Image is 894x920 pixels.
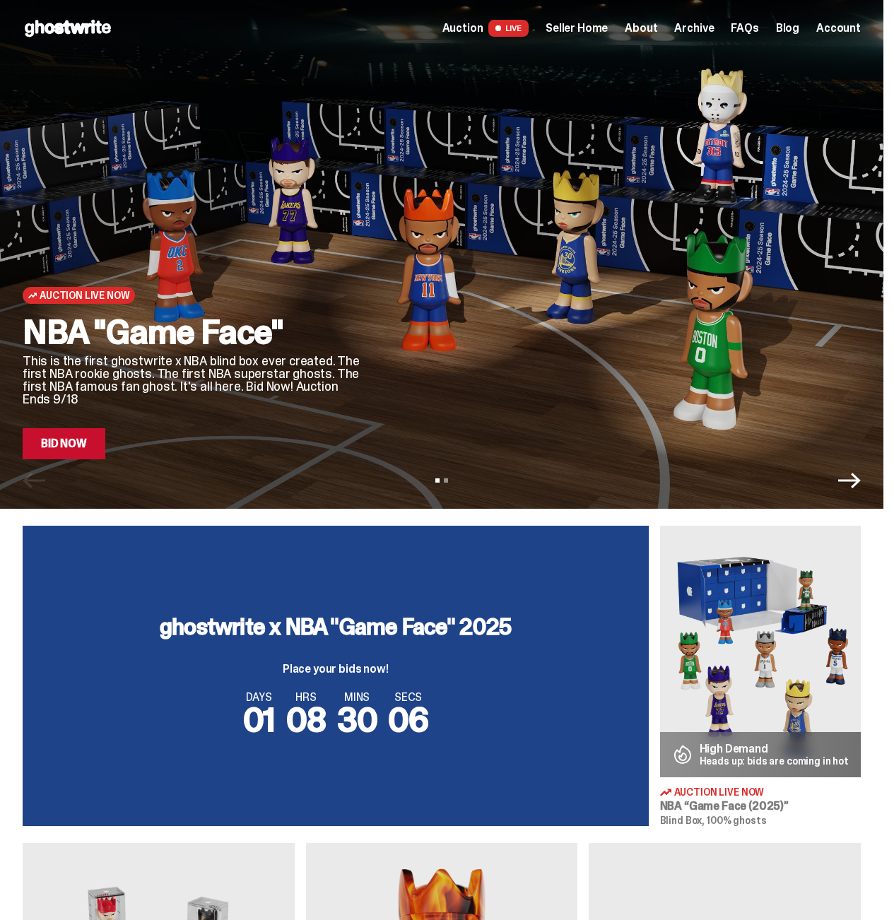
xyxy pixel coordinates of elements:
span: HRS [286,692,326,703]
p: Heads up: bids are coming in hot [700,756,849,766]
a: Blog [776,23,799,34]
h3: NBA “Game Face (2025)” [660,801,861,812]
span: 08 [286,697,326,742]
a: Seller Home [546,23,608,34]
span: 100% ghosts [707,814,766,827]
a: Game Face (2025) High Demand Heads up: bids are coming in hot Auction Live Now [660,526,861,826]
button: View slide 2 [444,478,448,483]
span: DAYS [243,692,276,703]
p: High Demand [700,743,849,755]
a: About [625,23,657,34]
a: Archive [674,23,714,34]
span: Blind Box, [660,814,705,827]
img: Game Face (2025) [660,526,861,777]
p: Place your bids now! [160,664,512,675]
button: Next [838,469,861,492]
a: Auction LIVE [442,20,529,37]
span: 30 [337,697,377,742]
span: LIVE [488,20,529,37]
a: FAQs [731,23,758,34]
a: Account [816,23,861,34]
h2: NBA "Game Face" [23,315,363,349]
span: 06 [388,697,428,742]
p: This is the first ghostwrite x NBA blind box ever created. The first NBA rookie ghosts. The first... [23,355,363,406]
span: SECS [388,692,428,703]
button: View slide 1 [435,478,440,483]
h3: ghostwrite x NBA "Game Face" 2025 [160,615,512,638]
a: Bid Now [23,428,105,459]
span: Auction [442,23,483,34]
span: MINS [337,692,377,703]
span: 01 [243,697,276,742]
span: Auction Live Now [674,787,765,797]
span: Auction Live Now [40,290,129,301]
